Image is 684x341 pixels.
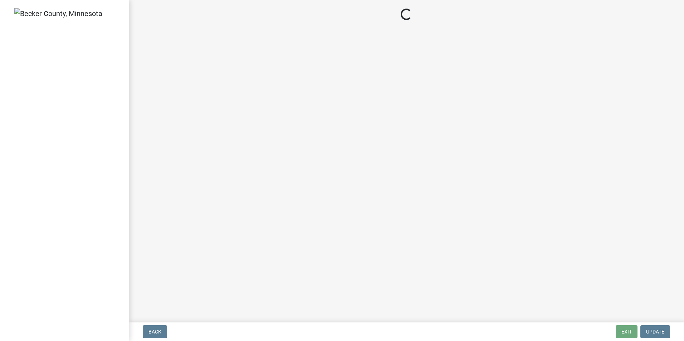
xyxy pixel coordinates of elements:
[143,325,167,338] button: Back
[640,325,670,338] button: Update
[646,329,664,335] span: Update
[616,325,637,338] button: Exit
[148,329,161,335] span: Back
[14,8,102,19] img: Becker County, Minnesota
